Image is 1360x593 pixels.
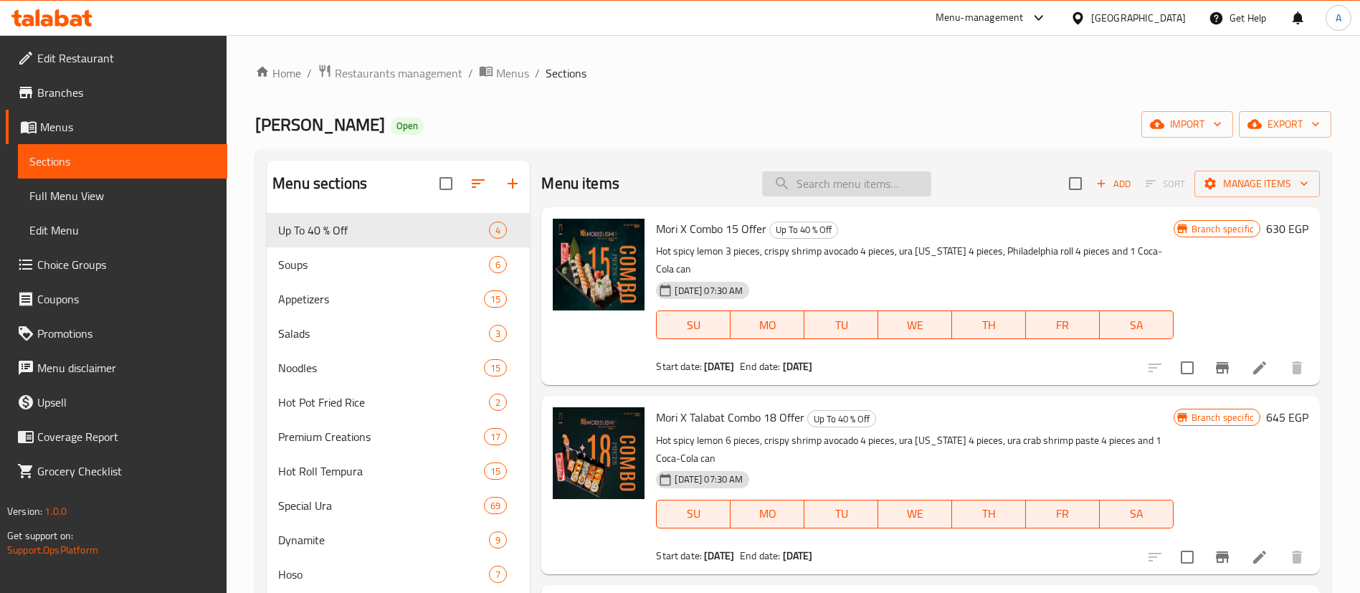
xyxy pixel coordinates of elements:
div: Salads [278,325,489,342]
span: SU [662,503,725,524]
span: 7 [490,568,506,582]
span: Select all sections [431,169,461,199]
span: Branches [37,84,216,101]
input: search [762,171,931,196]
span: Coupons [37,290,216,308]
div: items [489,566,507,583]
span: Choice Groups [37,256,216,273]
button: Manage items [1194,171,1320,197]
button: MO [731,500,804,528]
a: Edit menu item [1251,549,1268,566]
button: Branch-specific-item [1205,351,1240,385]
button: Add [1090,173,1136,195]
a: Edit Restaurant [6,41,227,75]
button: SA [1100,310,1174,339]
span: export [1250,115,1320,133]
div: items [484,359,507,376]
a: Promotions [6,316,227,351]
span: Add item [1090,173,1136,195]
div: Menu-management [936,9,1024,27]
div: items [484,497,507,514]
span: Start date: [656,357,702,376]
span: Manage items [1206,175,1308,193]
span: A [1336,10,1341,26]
b: [DATE] [704,546,734,565]
span: Grocery Checklist [37,462,216,480]
span: Mori X Combo 15 Offer [656,218,766,239]
button: FR [1026,310,1100,339]
span: Select section first [1136,173,1194,195]
b: [DATE] [704,357,734,376]
span: Upsell [37,394,216,411]
span: TU [810,315,872,336]
a: Home [255,65,301,82]
h6: 630 EGP [1266,219,1308,239]
div: [GEOGRAPHIC_DATA] [1091,10,1186,26]
span: Soups [278,256,489,273]
span: Dynamite [278,531,489,549]
div: Hot Pot Fried Rice2 [267,385,530,419]
nav: breadcrumb [255,64,1331,82]
button: SU [656,310,731,339]
span: 15 [485,465,506,478]
span: [DATE] 07:30 AM [669,473,748,486]
li: / [468,65,473,82]
button: WE [878,310,952,339]
span: Branch specific [1186,222,1260,236]
a: Support.OpsPlatform [7,541,98,559]
p: Hot spicy lemon 6 pieces, crispy shrimp avocado 4 pieces, ura [US_STATE] 4 pieces, ura crab shrim... [656,432,1173,468]
button: FR [1026,500,1100,528]
span: Sort sections [461,166,495,201]
span: Restaurants management [335,65,462,82]
button: delete [1280,351,1314,385]
span: [PERSON_NAME] [255,108,385,141]
div: Noodles [278,359,484,376]
p: Hot spicy lemon 3 pieces, crispy shrimp avocado 4 pieces, ura [US_STATE] 4 pieces, Philadelphia r... [656,242,1173,278]
a: Restaurants management [318,64,462,82]
span: SA [1105,315,1168,336]
span: Get support on: [7,526,73,545]
div: Up To 40 % Off [807,410,876,427]
a: Edit Menu [18,213,227,247]
span: Menus [40,118,216,136]
span: Up To 40 % Off [808,411,875,427]
button: Branch-specific-item [1205,540,1240,574]
span: WE [884,503,946,524]
div: Special Ura69 [267,488,530,523]
a: Full Menu View [18,179,227,213]
div: Open [391,118,424,135]
img: Mori X Talabat Combo 18 Offer [553,407,645,499]
span: SA [1105,503,1168,524]
a: Sections [18,144,227,179]
a: Branches [6,75,227,110]
div: Salads3 [267,316,530,351]
span: Sections [546,65,586,82]
span: End date: [740,546,780,565]
a: Choice Groups [6,247,227,282]
b: [DATE] [783,546,813,565]
button: SA [1100,500,1174,528]
h2: Menu sections [272,173,367,194]
span: Special Ura [278,497,484,514]
div: Up To 40 % Off [769,222,838,239]
div: Hoso7 [267,557,530,592]
div: items [484,290,507,308]
span: FR [1032,503,1094,524]
button: TU [804,310,878,339]
span: Open [391,120,424,132]
button: SU [656,500,731,528]
span: [DATE] 07:30 AM [669,284,748,298]
div: Hot Roll Tempura15 [267,454,530,488]
button: TH [952,500,1026,528]
a: Edit menu item [1251,359,1268,376]
div: Appetizers15 [267,282,530,316]
span: SU [662,315,725,336]
div: items [489,222,507,239]
span: Select section [1060,169,1090,199]
div: items [489,394,507,411]
span: Hoso [278,566,489,583]
button: TU [804,500,878,528]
